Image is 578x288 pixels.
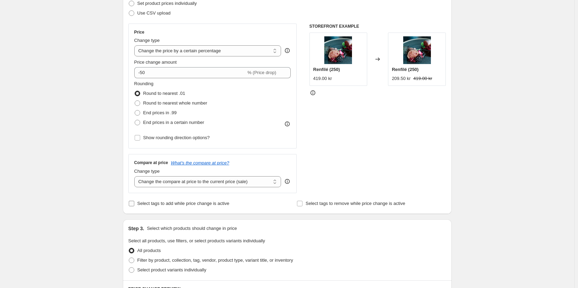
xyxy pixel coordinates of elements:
[137,267,206,272] span: Select product variants individually
[284,47,291,54] div: help
[134,67,246,78] input: -15
[171,160,229,165] button: What's the compare at price?
[306,201,405,206] span: Select tags to remove while price change is active
[247,70,276,75] span: % (Price drop)
[134,160,168,165] h3: Compare at price
[134,60,177,65] span: Price change amount
[143,120,204,125] span: End prices in a certain number
[134,29,144,35] h3: Price
[324,36,352,64] img: Njalgiesrenfile_1_80x.jpg
[284,178,291,185] div: help
[137,258,293,263] span: Filter by product, collection, tag, vendor, product type, variant title, or inventory
[134,38,160,43] span: Change type
[137,1,197,6] span: Set product prices individually
[143,110,177,115] span: End prices in .99
[309,24,446,29] h6: STOREFRONT EXAMPLE
[128,238,265,243] span: Select all products, use filters, or select products variants individually
[392,67,418,72] span: Renfilé (250)
[137,10,171,16] span: Use CSV upload
[143,100,207,106] span: Round to nearest whole number
[313,67,340,72] span: Renfilé (250)
[403,36,431,64] img: Njalgiesrenfile_1_80x.jpg
[413,75,432,82] strike: 419.00 kr
[134,81,154,86] span: Rounding
[392,75,410,82] div: 209.50 kr
[128,225,144,232] h2: Step 3.
[143,135,210,140] span: Show rounding direction options?
[147,225,237,232] p: Select which products should change in price
[137,248,161,253] span: All products
[143,91,185,96] span: Round to nearest .01
[313,75,332,82] div: 419.00 kr
[137,201,229,206] span: Select tags to add while price change is active
[134,169,160,174] span: Change type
